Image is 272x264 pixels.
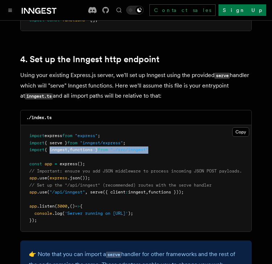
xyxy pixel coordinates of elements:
span: 3000 [57,204,67,209]
span: from [98,147,108,152]
span: .log [52,211,62,216]
span: () [70,204,75,209]
span: functions })); [148,190,184,195]
span: .json [67,175,80,180]
code: ./index.ts [26,115,52,120]
span: .use [37,175,47,180]
span: import [29,140,44,145]
span: console [34,211,52,216]
p: Using your existing Express.js server, we'll set up Inngest using the provided handler which will... [20,70,252,101]
code: serve [214,73,230,79]
span: , [146,190,148,195]
span: const [47,17,60,22]
span: functions } [70,147,98,152]
span: => [75,204,80,209]
a: 4. Set up the Inngest http endpoint [20,54,160,64]
span: }); [29,218,37,223]
span: from [67,140,77,145]
span: express [44,133,62,138]
span: ( [55,204,57,209]
button: Toggle navigation [6,6,14,14]
span: ( [47,190,50,195]
span: = [88,17,90,22]
span: ({ client [103,190,126,195]
code: inngest.ts [25,93,53,99]
span: , [67,204,70,209]
span: ( [62,211,65,216]
span: import [29,147,44,152]
span: , [85,190,88,195]
span: "/api/inngest" [50,190,85,195]
span: = [55,161,57,166]
span: ()); [80,175,90,180]
span: ; [123,140,126,145]
span: []; [90,17,98,22]
span: import [29,133,44,138]
span: { serve } [44,140,67,145]
span: inngest [128,190,146,195]
span: const [29,161,42,166]
span: // Important: ensure you add JSON middleware to process incoming JSON POST payloads. [29,169,242,174]
a: serve [106,251,121,257]
span: functions [62,17,85,22]
span: "inngest/express" [80,140,123,145]
span: app [29,190,37,195]
span: express [60,161,77,166]
span: ); [128,211,133,216]
span: export [29,17,44,22]
span: // Set up the "/api/inngest" (recommended) routes with the serve handler [29,183,212,188]
a: Sign Up [218,4,266,16]
span: app [44,161,52,166]
span: .listen [37,204,55,209]
span: , [67,147,70,152]
span: { inngest [44,147,67,152]
button: Find something... [115,6,123,14]
span: serve [90,190,103,195]
span: .use [37,190,47,195]
button: Copy [232,127,249,137]
span: : [126,190,128,195]
span: (); [77,161,85,166]
span: { [80,204,82,209]
span: "express" [75,133,98,138]
span: 'Server running on [URL]' [65,211,128,216]
span: ; [98,133,100,138]
span: app [29,204,37,209]
button: Toggle dark mode [126,6,144,14]
span: app [29,175,37,180]
a: Contact sales [149,4,216,16]
code: serve [106,252,121,258]
span: ( [47,175,50,180]
span: express [50,175,67,180]
span: "./src/inngest" [110,147,148,152]
span: from [62,133,72,138]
